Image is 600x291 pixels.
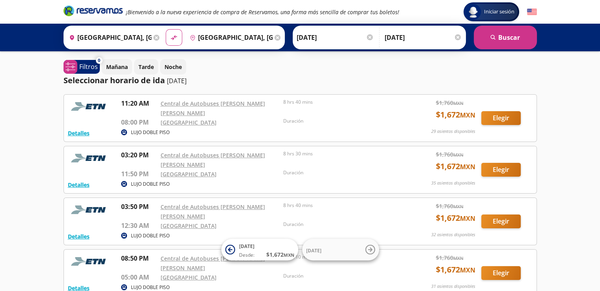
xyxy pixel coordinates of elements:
[481,215,521,228] button: Elegir
[121,169,157,179] p: 11:50 PM
[460,266,475,274] small: MXN
[460,111,475,119] small: MXN
[121,150,157,160] p: 03:20 PM
[161,274,217,281] a: [GEOGRAPHIC_DATA]
[64,75,165,86] p: Seleccionar horario de ida
[68,99,111,114] img: RESERVAMOS
[481,111,521,125] button: Elegir
[161,151,265,168] a: Central de Autobuses [PERSON_NAME] [PERSON_NAME]
[131,129,170,136] p: LUJO DOBLE PISO
[161,119,217,126] a: [GEOGRAPHIC_DATA]
[436,150,464,159] span: $ 1,760
[283,99,402,106] p: 8 hrs 40 mins
[131,284,170,291] p: LUJO DOBLE PISO
[436,99,464,107] span: $ 1,760
[460,214,475,223] small: MXN
[436,264,475,276] span: $ 1,672
[121,99,157,108] p: 11:20 AM
[187,28,273,47] input: Buscar Destino
[134,59,158,75] button: Tarde
[436,254,464,262] span: $ 1,760
[161,170,217,178] a: [GEOGRAPHIC_DATA]
[431,128,475,135] p: 29 asientos disponibles
[297,28,374,47] input: Elegir Fecha
[306,247,321,254] span: [DATE]
[481,163,521,177] button: Elegir
[121,272,157,282] p: 05:00 AM
[266,250,294,259] span: $ 1,672
[431,180,475,187] p: 35 asientos disponibles
[431,283,475,290] p: 31 asientos disponibles
[453,255,464,261] small: MXN
[131,181,170,188] p: LUJO DOBLE PISO
[161,100,265,117] a: Central de Autobuses [PERSON_NAME] [PERSON_NAME]
[239,243,254,250] span: [DATE]
[66,28,152,47] input: Buscar Origen
[167,76,187,86] p: [DATE]
[221,239,298,261] button: [DATE]Desde:$1,672MXN
[474,26,537,49] button: Buscar
[68,181,90,189] button: Detalles
[436,109,475,121] span: $ 1,672
[121,202,157,211] p: 03:50 PM
[283,169,402,176] p: Duración
[453,100,464,106] small: MXN
[302,239,379,261] button: [DATE]
[481,266,521,280] button: Elegir
[460,162,475,171] small: MXN
[436,160,475,172] span: $ 1,672
[161,255,265,272] a: Central de Autobuses [PERSON_NAME] [PERSON_NAME]
[64,5,123,17] i: Brand Logo
[64,60,100,74] button: 0Filtros
[126,8,399,16] em: ¡Bienvenido a la nueva experiencia de compra de Reservamos, una forma más sencilla de comprar tus...
[164,63,182,71] p: Noche
[283,272,402,280] p: Duración
[79,62,98,71] p: Filtros
[68,150,111,166] img: RESERVAMOS
[283,202,402,209] p: 8 hrs 40 mins
[138,63,154,71] p: Tarde
[161,203,265,220] a: Central de Autobuses [PERSON_NAME] [PERSON_NAME]
[68,202,111,218] img: RESERVAMOS
[436,212,475,224] span: $ 1,672
[106,63,128,71] p: Mañana
[453,152,464,158] small: MXN
[436,202,464,210] span: $ 1,760
[68,129,90,137] button: Detalles
[239,252,254,259] span: Desde:
[68,254,111,269] img: RESERVAMOS
[131,232,170,239] p: LUJO DOBLE PISO
[527,7,537,17] button: English
[161,222,217,229] a: [GEOGRAPHIC_DATA]
[68,232,90,241] button: Detalles
[121,221,157,230] p: 12:30 AM
[283,221,402,228] p: Duración
[385,28,462,47] input: Opcional
[121,118,157,127] p: 08:00 PM
[102,59,132,75] button: Mañana
[98,57,100,64] span: 0
[283,118,402,125] p: Duración
[284,252,294,258] small: MXN
[431,231,475,238] p: 32 asientos disponibles
[453,203,464,209] small: MXN
[160,59,186,75] button: Noche
[481,8,518,16] span: Iniciar sesión
[64,5,123,19] a: Brand Logo
[283,150,402,157] p: 8 hrs 30 mins
[121,254,157,263] p: 08:50 PM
